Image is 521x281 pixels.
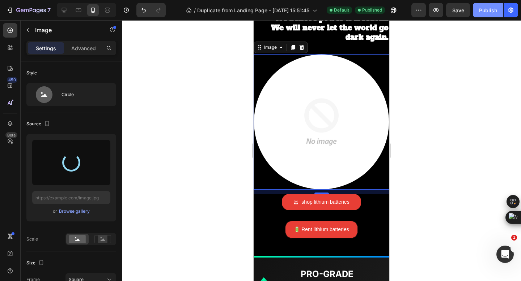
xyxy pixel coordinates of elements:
div: Size [26,258,46,268]
p: Image [35,26,97,34]
div: Scale [26,236,38,242]
div: 450 [7,77,17,83]
span: Save [452,7,464,13]
iframe: Intercom live chat [496,246,514,263]
div: Publish [479,7,497,14]
button: Publish [473,3,503,17]
span: Duplicate from Landing Page - [DATE] 15:51:45 [197,7,309,14]
p: 7 [47,6,51,14]
span: Published [362,7,382,13]
div: Undo/Redo [136,3,166,17]
iframe: Design area [254,20,389,281]
p: Settings [36,44,56,52]
span: / [194,7,196,14]
button: 7 [3,3,54,17]
span: or [53,207,57,216]
span: Default [334,7,349,13]
input: https://example.com/image.jpg [32,191,110,204]
button: Save [446,3,470,17]
div: Beta [5,132,17,138]
div: Circle [62,86,106,103]
p: Advanced [71,44,96,52]
div: Source [26,119,51,129]
div: Style [26,70,37,76]
div: PRO-GRADE PERFORMANCE [17,247,130,273]
button: Browse gallery [59,208,90,215]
